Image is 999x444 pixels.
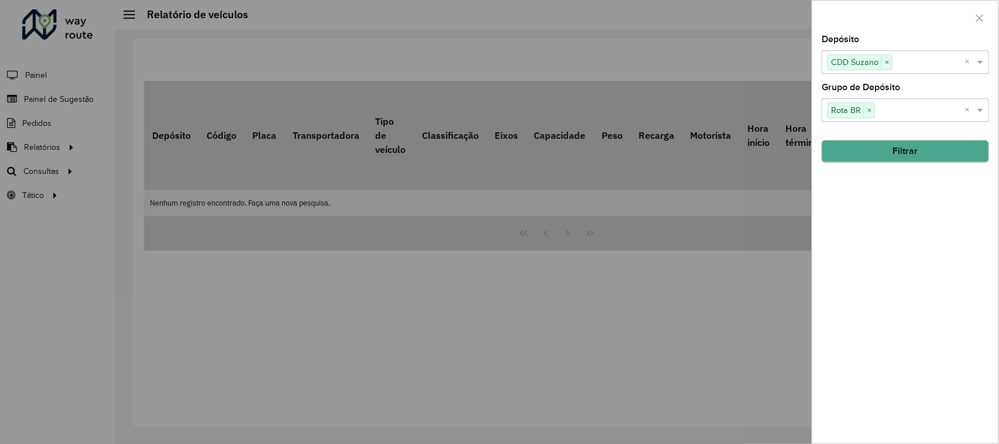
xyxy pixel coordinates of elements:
[822,32,859,46] label: Depósito
[964,55,974,69] span: Clear all
[964,103,974,117] span: Clear all
[881,56,892,70] span: ×
[822,140,989,162] button: Filtrar
[864,104,874,118] span: ×
[828,103,864,117] span: Rota BR
[828,55,881,69] span: CDD Suzano
[822,80,900,94] label: Grupo de Depósito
